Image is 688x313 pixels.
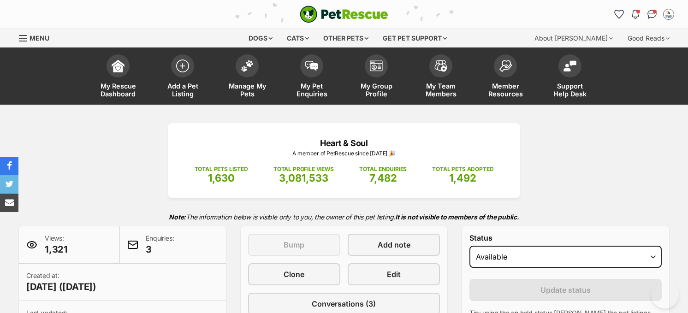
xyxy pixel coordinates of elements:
[628,7,643,22] button: Notifications
[242,29,279,47] div: Dogs
[632,10,639,19] img: notifications-46538b983faf8c2785f20acdc204bb7945ddae34d4c08c2a6579f10ce5e182be.svg
[300,6,388,23] a: PetRescue
[378,239,410,250] span: Add note
[317,29,375,47] div: Other pets
[146,243,174,256] span: 3
[19,29,56,46] a: Menu
[549,82,591,98] span: Support Help Desk
[300,6,388,23] img: logo-cat-932fe2b9b8326f06289b0f2fb663e598f794de774fb13d1741a6617ecf9a85b4.svg
[241,60,254,72] img: manage-my-pets-icon-02211641906a0b7f246fdf0571729dbe1e7629f14944591b6c1af311fb30b64b.svg
[499,60,512,72] img: member-resources-icon-8e73f808a243e03378d46382f2149f9095a855e16c252ad45f914b54edf8863c.svg
[112,59,125,72] img: dashboard-icon-eb2f2d2d3e046f16d808141f083e7271f6b2e854fb5c12c21221c1fb7104beca.svg
[86,50,150,105] a: My Rescue Dashboard
[176,59,189,72] img: add-pet-listing-icon-0afa8454b4691262ce3f59096e99ab1cd57d4a30225e0717b998d2c9b9846f56.svg
[284,239,304,250] span: Bump
[621,29,676,47] div: Good Reads
[395,213,519,221] strong: It is not visible to members of the public.
[449,172,476,184] span: 1,492
[97,82,139,98] span: My Rescue Dashboard
[647,10,657,19] img: chat-41dd97257d64d25036548639549fe6c8038ab92f7586957e7f3b1b290dea8141.svg
[169,213,186,221] strong: Note:
[226,82,268,98] span: Manage My Pets
[45,243,68,256] span: 1,321
[248,263,340,285] a: Clone
[150,50,215,105] a: Add a Pet Listing
[369,172,397,184] span: 7,482
[485,82,526,98] span: Member Resources
[312,298,376,309] span: Conversations (3)
[26,280,96,293] span: [DATE] ([DATE])
[19,207,669,226] p: The information below is visible only to you, the owner of this pet listing.
[45,234,68,256] p: Views:
[344,50,409,105] a: My Group Profile
[348,263,440,285] a: Edit
[208,172,235,184] span: 1,630
[409,50,473,105] a: My Team Members
[273,165,334,173] p: TOTAL PROFILE VIEWS
[280,29,315,47] div: Cats
[528,29,619,47] div: About [PERSON_NAME]
[146,234,174,256] p: Enquiries:
[291,82,332,98] span: My Pet Enquiries
[248,234,340,256] button: Bump
[182,137,506,149] p: Heart & Soul
[540,284,591,295] span: Update status
[30,34,49,42] span: Menu
[305,61,318,71] img: pet-enquiries-icon-7e3ad2cf08bfb03b45e93fb7055b45f3efa6380592205ae92323e6603595dc1f.svg
[563,60,576,71] img: help-desk-icon-fdf02630f3aa405de69fd3d07c3f3aa587a6932b1a1747fa1d2bba05be0121f9.svg
[195,165,248,173] p: TOTAL PETS LISTED
[387,269,401,280] span: Edit
[473,50,538,105] a: Member Resources
[664,10,673,19] img: Megan Ostwald profile pic
[215,50,279,105] a: Manage My Pets
[645,7,659,22] a: Conversations
[279,50,344,105] a: My Pet Enquiries
[651,281,679,308] iframe: Help Scout Beacon - Open
[356,82,397,98] span: My Group Profile
[284,269,304,280] span: Clone
[469,279,662,301] button: Update status
[432,165,493,173] p: TOTAL PETS ADOPTED
[469,234,662,242] label: Status
[359,165,407,173] p: TOTAL ENQUIRIES
[611,7,626,22] a: Favourites
[420,82,462,98] span: My Team Members
[661,7,676,22] button: My account
[182,149,506,158] p: A member of PetRescue since [DATE] 🎉
[348,234,440,256] a: Add note
[538,50,602,105] a: Support Help Desk
[279,172,328,184] span: 3,081,533
[162,82,203,98] span: Add a Pet Listing
[26,271,96,293] p: Created at:
[376,29,453,47] div: Get pet support
[370,60,383,71] img: group-profile-icon-3fa3cf56718a62981997c0bc7e787c4b2cf8bcc04b72c1350f741eb67cf2f40e.svg
[434,60,447,72] img: team-members-icon-5396bd8760b3fe7c0b43da4ab00e1e3bb1a5d9ba89233759b79545d2d3fc5d0d.svg
[611,7,676,22] ul: Account quick links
